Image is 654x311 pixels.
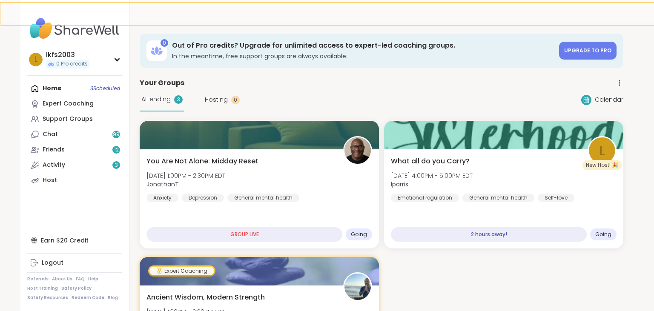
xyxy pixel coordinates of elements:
span: 3 [115,162,118,169]
a: Support Groups [27,111,122,127]
a: Logout [27,255,122,271]
div: lkfs2003 [46,50,89,60]
div: Earn $20 Credit [27,233,122,248]
div: Support Groups [43,115,93,123]
span: Upgrade to Pro [564,47,611,54]
a: Expert Coaching [27,96,122,111]
span: [DATE] 4:00PM - 5:00PM EDT [391,171,473,180]
span: [DATE] 1:00PM - 2:30PM EDT [146,171,225,180]
div: Self-love [538,194,574,202]
span: What all do you Carry? [391,156,470,166]
img: GokuCloud [344,274,371,300]
div: Activity [43,161,65,169]
a: Activity3 [27,157,122,173]
span: l [599,141,605,161]
a: Safety Policy [61,285,92,291]
a: About Us [52,276,72,282]
span: Calendar [595,95,623,104]
a: Blog [108,295,118,301]
b: lparris [391,180,408,188]
div: 0 [231,96,240,104]
a: Redeem Code [72,295,104,301]
a: Friends12 [27,142,122,157]
div: Friends [43,146,65,154]
span: Attending [141,95,171,104]
div: New Host! 🎉 [582,160,622,170]
span: Your Groups [140,78,184,88]
h3: In the meantime, free support groups are always available. [172,52,554,60]
span: 12 [114,146,119,154]
b: JonathanT [146,180,179,188]
a: FAQ [76,276,85,282]
div: Chat [43,130,58,139]
h3: Out of Pro credits? Upgrade for unlimited access to expert-led coaching groups. [172,41,554,50]
div: Logout [42,259,63,267]
img: JonathanT [344,137,371,164]
div: Emotional regulation [391,194,459,202]
span: l [34,54,37,65]
span: Ancient Wisdom, Modern Strength [146,292,265,302]
span: Going [351,231,367,238]
div: General mental health [227,194,299,202]
div: Expert Coaching [43,100,94,108]
div: Depression [182,194,224,202]
span: You Are Not Alone: Midday Reset [146,156,258,166]
span: 99 [113,131,120,138]
span: Going [595,231,611,238]
img: ShareWell Nav Logo [27,14,122,43]
a: Chat99 [27,127,122,142]
div: GROUP LIVE [146,227,342,242]
div: Expert Coaching [149,267,214,275]
div: General mental health [462,194,534,202]
a: Safety Resources [27,295,68,301]
a: Upgrade to Pro [559,42,617,60]
div: Anxiety [146,194,178,202]
a: Help [88,276,98,282]
span: Hosting [205,95,228,104]
div: 3 [174,95,183,104]
div: 0 [161,39,168,47]
span: 0 Pro credits [56,60,88,68]
div: Host [43,176,57,185]
div: 2 hours away! [391,227,587,242]
a: Referrals [27,276,49,282]
a: Host [27,173,122,188]
a: Host Training [27,285,58,291]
